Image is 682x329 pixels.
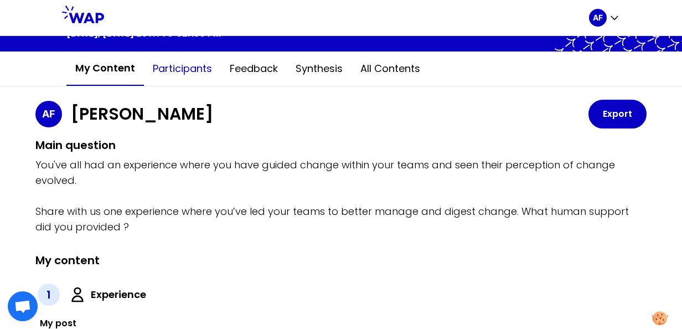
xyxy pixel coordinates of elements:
h1: [PERSON_NAME] [71,104,213,124]
div: Open chat [8,291,38,321]
button: My content [66,52,144,86]
p: AF [593,12,603,23]
label: Experience [91,287,146,302]
p: AF [42,106,55,122]
button: Export [588,100,647,128]
button: All contents [352,52,429,85]
p: You've all had an experience where you have guided change within your teams and seen their percep... [35,157,647,235]
h2: My content [35,253,100,268]
button: AF [589,9,620,27]
button: Synthesis [287,52,352,85]
div: 1 [38,284,60,306]
button: Feedback [221,52,287,85]
button: Participants [144,52,221,85]
h2: Main question [35,137,647,153]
